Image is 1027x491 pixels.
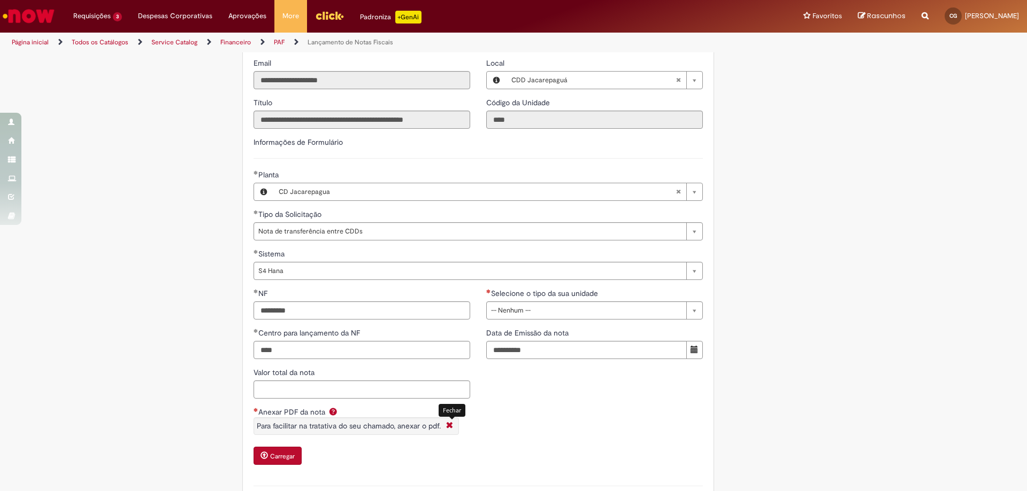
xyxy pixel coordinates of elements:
abbr: Limpar campo Local [670,72,686,89]
a: Rascunhos [858,11,906,21]
span: Valor total da nota [254,368,317,377]
div: Fechar [439,404,465,416]
label: Somente leitura - Email [254,58,273,68]
span: Anexar PDF da nota [258,407,327,417]
div: Padroniza [360,11,421,24]
label: Somente leitura - Código da Unidade [486,97,552,108]
button: Planta, Visualizar este registro CD Jacarepagua [254,183,273,200]
label: Informações de Formulário [254,137,343,147]
span: Aprovações [228,11,266,21]
i: Fechar More information Por question_anexar_pdf_da_nota [443,420,456,432]
span: Necessários [254,408,258,412]
span: CDD Jacarepaguá [511,72,676,89]
span: Tipo da Solicitação [258,209,324,219]
input: NF [254,301,470,319]
span: Data de Emissão da nota [486,328,571,338]
span: Despesas Corporativas [138,11,212,21]
span: Obrigatório Preenchido [254,329,258,333]
button: Carregar anexo de Anexar PDF da nota Required [254,447,302,465]
span: [PERSON_NAME] [965,11,1019,20]
p: +GenAi [395,11,421,24]
span: -- Nenhum -- [491,302,681,319]
span: NF [258,289,270,298]
span: Rascunhos [867,11,906,21]
span: Requisições [73,11,111,21]
input: Valor total da nota [254,380,470,399]
a: Service Catalog [151,38,197,46]
span: Somente leitura - Código da Unidade [486,98,552,107]
img: click_logo_yellow_360x200.png [315,7,344,24]
input: Email [254,71,470,89]
span: 3 [113,12,122,21]
span: Ajuda para Anexar PDF da nota [327,407,340,416]
span: Somente leitura - Título [254,98,274,107]
span: Obrigatório Preenchido [254,170,258,175]
span: Favoritos [813,11,842,21]
span: CG [949,12,957,19]
span: Necessários - Planta [258,170,281,180]
small: Carregar [270,452,295,461]
input: Código da Unidade [486,111,703,129]
a: Página inicial [12,38,49,46]
span: Selecione o tipo da sua unidade [491,289,600,298]
span: Obrigatório Preenchido [254,289,258,293]
a: CDD JacarepaguáLimpar campo Local [506,72,702,89]
a: Lançamento de Notas Fiscais [308,38,393,46]
span: Local [486,58,507,68]
ul: Trilhas de página [8,33,677,52]
input: Título [254,111,470,129]
span: Necessários [486,289,491,293]
abbr: Limpar campo Planta [670,183,686,200]
img: ServiceNow [1,5,56,27]
span: Para facilitar na tratativa do seu chamado, anexar o pdf. [257,421,441,431]
span: Nota de transferência entre CDDs [258,223,681,240]
input: Centro para lançamento da NF [254,341,470,359]
span: Obrigatório Preenchido [254,250,258,254]
input: Data de Emissão da nota [486,341,687,359]
button: Mostrar calendário para Data de Emissão da nota [686,341,703,359]
span: Obrigatório Preenchido [254,210,258,214]
span: More [282,11,299,21]
a: PAF [274,38,285,46]
a: Limpar campo Planta [273,183,702,200]
button: Local, Visualizar este registro CDD Jacarepaguá [487,72,506,89]
label: Somente leitura - Título [254,97,274,108]
a: Financeiro [220,38,251,46]
span: S4 Hana [258,262,681,279]
span: Centro para lançamento da NF [258,328,362,338]
span: Somente leitura - Sistema [258,249,287,259]
span: CD Jacarepagua [279,183,676,200]
a: Todos os Catálogos [72,38,128,46]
